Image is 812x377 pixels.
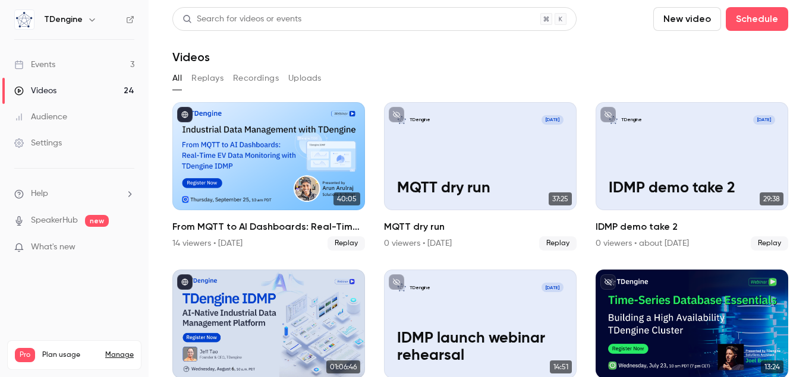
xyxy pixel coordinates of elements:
[397,180,564,197] p: MQTT dry run
[44,14,83,26] h6: TDengine
[389,107,404,122] button: unpublished
[31,241,75,254] span: What's new
[15,10,34,29] img: TDengine
[191,69,224,88] button: Replays
[542,115,564,125] span: [DATE]
[753,115,775,125] span: [DATE]
[410,284,430,291] p: TDengine
[761,360,783,373] span: 13:24
[384,220,577,234] h2: MQTT dry run
[609,180,775,197] p: IDMP demo take 2
[326,360,360,373] span: 01:06:46
[172,102,365,251] a: 40:05From MQTT to AI Dashboards: Real-Time EV Data Monitoring with TDengine IDMP14 viewers • [DAT...
[31,188,48,200] span: Help
[410,116,430,123] p: TDengine
[172,102,365,251] li: From MQTT to AI Dashboards: Real-Time EV Data Monitoring with TDengine IDMP
[596,237,689,249] div: 0 viewers • about [DATE]
[172,50,210,64] h1: Videos
[596,102,788,251] li: IDMP demo take 2
[726,7,788,31] button: Schedule
[172,7,788,370] section: Videos
[14,59,55,71] div: Events
[14,85,56,97] div: Videos
[397,330,564,365] p: IDMP launch webinar rehearsal
[288,69,322,88] button: Uploads
[182,13,301,26] div: Search for videos or events
[172,220,365,234] h2: From MQTT to AI Dashboards: Real-Time EV Data Monitoring with TDengine IDMP
[233,69,279,88] button: Recordings
[549,192,572,205] span: 37:25
[760,192,783,205] span: 29:38
[389,274,404,290] button: unpublished
[172,69,182,88] button: All
[172,237,243,249] div: 14 viewers • [DATE]
[539,236,577,251] span: Replay
[15,348,35,362] span: Pro
[600,107,616,122] button: unpublished
[177,274,193,290] button: published
[333,192,360,205] span: 40:05
[14,188,134,200] li: help-dropdown-opener
[653,7,721,31] button: New video
[384,102,577,251] a: MQTT dry runTDengine[DATE]MQTT dry run37:25MQTT dry run0 viewers • [DATE]Replay
[105,350,134,360] a: Manage
[31,214,78,227] a: SpeakerHub
[384,237,452,249] div: 0 viewers • [DATE]
[600,274,616,290] button: unpublished
[596,102,788,251] a: IDMP demo take 2TDengine[DATE]IDMP demo take 229:38IDMP demo take 20 viewers • about [DATE]Replay
[751,236,788,251] span: Replay
[550,360,572,373] span: 14:51
[85,215,109,227] span: new
[596,220,788,234] h2: IDMP demo take 2
[328,236,365,251] span: Replay
[42,350,98,360] span: Plan usage
[14,111,67,123] div: Audience
[621,116,642,123] p: TDengine
[14,137,62,149] div: Settings
[384,102,577,251] li: MQTT dry run
[542,283,564,292] span: [DATE]
[177,107,193,122] button: published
